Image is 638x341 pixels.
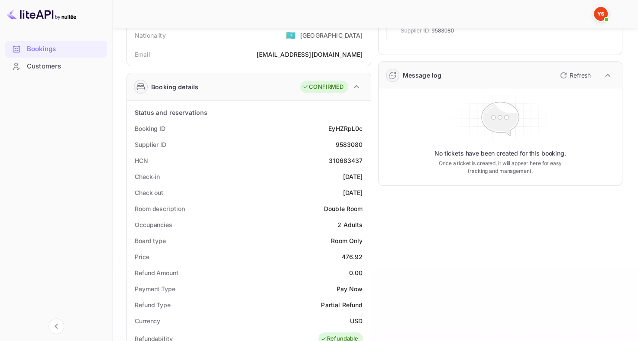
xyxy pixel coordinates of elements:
div: Message log [403,71,442,80]
div: Room description [135,204,185,213]
div: Room Only [331,236,363,245]
div: Bookings [27,44,103,54]
button: Refresh [555,68,594,82]
div: [DATE] [343,172,363,181]
div: 0.00 [349,268,363,277]
div: Bookings [5,41,107,58]
div: Refund Amount [135,268,178,277]
p: Once a ticket is created, it will appear here for easy tracking and management. [435,159,565,175]
div: Pay Now [336,284,363,293]
img: LiteAPI logo [7,7,76,21]
div: Customers [5,58,107,75]
div: Check out [135,188,163,197]
div: Occupancies [135,220,172,229]
div: Partial Refund [321,300,363,309]
div: USD [350,316,363,325]
div: Refund Type [135,300,171,309]
div: Price [135,252,149,261]
div: 310683437 [329,156,363,165]
div: [GEOGRAPHIC_DATA] [300,31,363,40]
div: 476.92 [342,252,363,261]
span: Supplier ID: [401,26,431,35]
div: [EMAIL_ADDRESS][DOMAIN_NAME] [256,50,363,59]
p: Refresh [570,71,591,80]
div: Payment Type [135,284,175,293]
div: Customers [27,62,103,71]
div: Supplier ID [135,140,166,149]
div: 9583080 [335,140,363,149]
div: Currency [135,316,160,325]
div: Double Room [324,204,363,213]
div: Nationality [135,31,166,40]
div: Booking details [151,82,198,91]
a: Customers [5,58,107,74]
span: 9583080 [431,26,454,35]
div: Email [135,50,150,59]
div: Status and reservations [135,108,207,117]
div: Check-in [135,172,160,181]
div: 2 Adults [337,220,363,229]
a: Bookings [5,41,107,57]
img: Yandex Support [594,7,608,21]
div: Board type [135,236,166,245]
p: No tickets have been created for this booking. [434,149,566,158]
div: CONFIRMED [302,83,343,91]
div: Booking ID [135,124,165,133]
span: United States [286,27,296,43]
div: EyHZRpL0c [328,124,363,133]
button: Collapse navigation [49,318,64,334]
div: HCN [135,156,148,165]
div: [DATE] [343,188,363,197]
